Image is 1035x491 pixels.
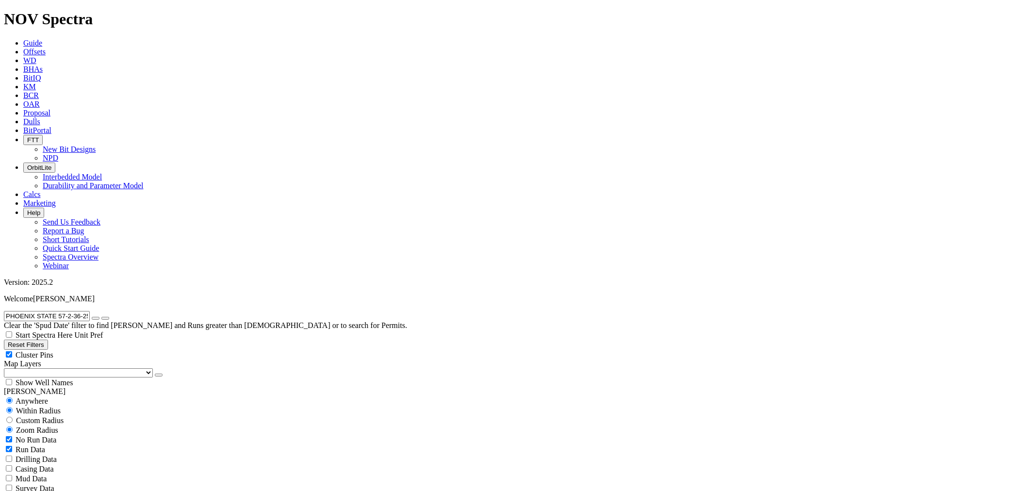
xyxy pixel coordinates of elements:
[6,331,12,338] input: Start Spectra Here
[23,135,43,145] button: FTT
[16,475,47,483] span: Mud Data
[43,218,100,226] a: Send Us Feedback
[23,39,42,47] a: Guide
[16,445,45,454] span: Run Data
[27,209,40,216] span: Help
[23,82,36,91] a: KM
[4,278,1031,287] div: Version: 2025.2
[43,181,144,190] a: Durability and Parameter Model
[4,295,1031,303] p: Welcome
[43,244,99,252] a: Quick Start Guide
[43,173,102,181] a: Interbedded Model
[4,321,407,329] span: Clear the 'Spud Date' filter to find [PERSON_NAME] and Runs greater than [DEMOGRAPHIC_DATA] or to...
[4,340,48,350] button: Reset Filters
[33,295,95,303] span: [PERSON_NAME]
[23,100,40,108] a: OAR
[27,164,51,171] span: OrbitLite
[23,74,41,82] a: BitIQ
[23,91,39,99] a: BCR
[16,416,64,425] span: Custom Radius
[23,65,43,73] a: BHAs
[43,235,89,244] a: Short Tutorials
[16,378,73,387] span: Show Well Names
[43,227,84,235] a: Report a Bug
[23,199,56,207] a: Marketing
[23,117,40,126] a: Dulls
[43,145,96,153] a: New Bit Designs
[16,455,57,463] span: Drilling Data
[43,253,99,261] a: Spectra Overview
[23,48,46,56] a: Offsets
[23,163,55,173] button: OrbitLite
[16,351,53,359] span: Cluster Pins
[23,109,50,117] a: Proposal
[4,10,1031,28] h1: NOV Spectra
[4,387,1031,396] div: [PERSON_NAME]
[43,262,69,270] a: Webinar
[74,331,103,339] span: Unit Pref
[4,311,90,321] input: Search
[16,436,56,444] span: No Run Data
[16,465,54,473] span: Casing Data
[43,154,58,162] a: NPD
[23,190,41,198] a: Calcs
[16,331,72,339] span: Start Spectra Here
[23,208,44,218] button: Help
[16,397,48,405] span: Anywhere
[4,360,41,368] span: Map Layers
[16,407,61,415] span: Within Radius
[23,126,51,134] a: BitPortal
[16,426,58,434] span: Zoom Radius
[27,136,39,144] span: FTT
[23,56,36,65] a: WD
